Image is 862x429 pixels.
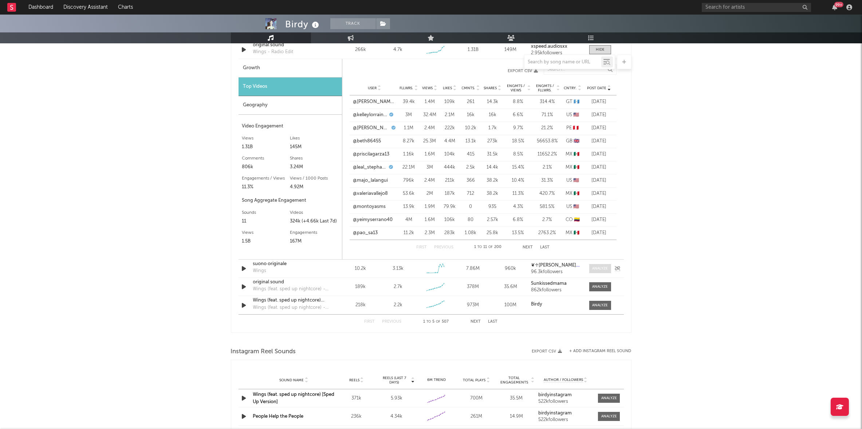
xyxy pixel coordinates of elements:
div: 4M [400,216,418,224]
div: 1.16k [400,151,418,158]
div: 415 [462,151,480,158]
div: original sound [253,42,329,49]
div: 6M Trend [418,377,455,383]
div: 10.2k [344,265,378,272]
span: User [368,86,377,90]
div: 16k [484,111,502,119]
div: 211k [442,177,458,184]
div: 35.6M [493,283,527,291]
div: 2.57k [484,216,502,224]
span: Reels (last 7 days) [378,376,410,385]
strong: birdyinstagram [538,393,572,397]
span: Post Date [587,86,607,90]
div: 104k [442,151,458,158]
div: 3.24M [290,163,338,172]
input: Search by song name or URL [524,59,601,65]
div: Geography [239,96,342,115]
div: 53.6k [400,190,418,197]
span: Shares [484,86,497,90]
div: 218k [344,302,378,309]
span: 🇺🇸 [573,204,579,209]
div: 1.1M [400,125,418,132]
div: 700M [458,395,495,402]
div: US [564,203,582,210]
div: Engagements / Views [242,174,290,183]
div: 3M [422,164,438,171]
div: 167M [290,237,338,246]
div: 7.86M [456,265,490,272]
div: 8.27k [400,138,418,145]
div: 222k [442,125,458,132]
a: @[PERSON_NAME].atoccsa [353,125,390,132]
span: Cntry. [564,86,577,90]
div: 14.4k [484,164,502,171]
div: 4.34k [378,413,415,420]
div: 1.4M [422,98,438,106]
a: @pao_sa13 [353,229,378,237]
div: 56653.8 % [535,138,560,145]
div: Likes [290,134,338,143]
span: Engmts / Fllwrs. [535,84,556,93]
div: [DATE] [586,203,613,210]
strong: birdyinstagram [538,411,572,416]
button: Next [471,320,481,324]
div: 106k [442,216,458,224]
button: First [365,320,375,324]
button: Track [330,18,376,29]
div: 35.5M [498,395,535,402]
div: 862k followers [531,288,582,293]
div: Wings (feat. sped up nightcore) - Sped Up Version [253,286,329,293]
div: US [564,177,582,184]
div: 14.3k [484,98,502,106]
div: [DATE] [586,98,613,106]
div: 25.3M [422,138,438,145]
strong: xspeed.audiosxx [531,44,567,49]
div: 9.7 % [505,125,531,132]
span: Engmts / Views [505,84,527,93]
span: 🇬🇹 [574,99,579,104]
div: [DATE] [586,229,613,237]
span: 🇲🇽 [574,165,580,170]
div: 14.9M [498,413,535,420]
div: 21.2 % [535,125,560,132]
div: 96.3k followers [531,269,582,275]
div: 261M [458,413,495,420]
div: 371k [338,395,375,402]
div: [DATE] [586,164,613,171]
button: Export CSV [532,349,562,354]
div: 11652.2 % [535,151,560,158]
div: 2.95k followers [531,51,582,56]
a: birdyinstagram [538,411,593,416]
div: Wings [253,267,267,275]
div: 31.3 % [535,177,560,184]
div: Views [242,228,290,237]
div: [DATE] [586,125,613,132]
span: Reels [349,378,359,382]
div: 15.4 % [505,164,531,171]
div: 187k [442,190,458,197]
a: Birdy [531,302,582,307]
span: Cmnts. [462,86,476,90]
div: [DATE] [586,190,613,197]
div: Comments [242,154,290,163]
div: 11.2k [400,229,418,237]
div: 324k (+4.66k Last 7d) [290,217,338,226]
div: [DATE] [586,138,613,145]
div: 266k [344,46,378,54]
div: 2763.2 % [535,229,560,237]
div: original sound [253,279,329,286]
a: Wings (feat. sped up nightcore) [Sped Up Version] [253,297,329,304]
span: 🇵🇪 [573,126,579,130]
div: 13.9k [400,203,418,210]
div: suono originale [253,260,329,268]
a: birdyinstagram [538,393,593,398]
div: Birdy [286,18,321,30]
div: 2.4M [422,125,438,132]
div: 1.9M [422,203,438,210]
div: 99 + [834,2,843,7]
div: 314.4 % [535,98,560,106]
div: Views / 1000 Posts [290,174,338,183]
a: @kelleylorraine_ [353,111,387,119]
div: Song Aggregate Engagement [242,196,338,205]
div: 1.31B [456,46,490,54]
